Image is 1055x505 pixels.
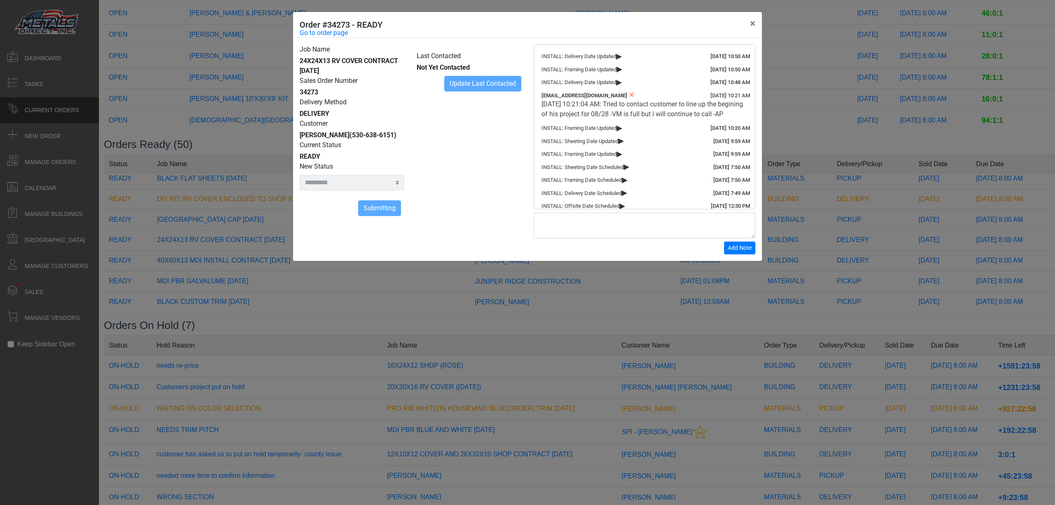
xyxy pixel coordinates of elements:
span: ▸ [619,203,625,208]
div: INSTALL: Framing Date Updated [542,150,748,158]
label: Customer [300,119,328,129]
div: [DATE] 7:50 AM [713,163,750,171]
div: INSTALL: Delivery Date Updated [542,78,748,87]
div: [DATE] 10:21:04 AM: Tried to contact customer to line up the begining of his project for 08/28 -V... [542,99,748,119]
span: ▸ [618,138,624,143]
div: [DATE] 12:30 PM [711,202,750,210]
div: INSTALL: Sheeting Date Scheduled [542,163,748,171]
span: ▸ [617,151,622,156]
div: [DATE] 7:50 AM [713,176,750,184]
label: Job Name [300,45,330,54]
span: (530-638-6151) [349,131,396,139]
label: Sales Order Number [300,76,358,86]
div: 34273 [300,87,404,97]
div: INSTALL: Offsite Date Scheduled [542,202,748,210]
div: [DATE] 10:50 AM [710,66,750,74]
span: 24X24X13 RV COVER CONTRACT [DATE] [300,57,398,75]
div: INSTALL: Framing Date Updated [542,124,748,132]
div: INSTALL: Framing Date Scheduled [542,176,748,184]
div: READY [300,152,404,162]
span: Submitting [363,204,396,212]
div: [DATE] 10:50 AM [710,52,750,61]
span: ▸ [616,79,622,85]
h5: Order #34273 - READY [300,19,382,31]
span: ▸ [621,190,627,195]
span: ▸ [616,53,622,59]
div: [DATE] 10:21 AM [710,92,750,100]
a: Go to order page [300,28,348,38]
button: Close [743,12,762,35]
span: ▸ [617,125,622,130]
label: Last Contacted [417,51,461,61]
span: ▸ [622,177,628,182]
button: Submitting [358,200,401,216]
div: INSTALL: Framing Date Updated [542,66,748,74]
div: [DATE] 9:59 AM [713,150,750,158]
div: INSTALL: Sheeting Date Updated [542,137,748,146]
button: Update Last Contacted [444,76,521,92]
label: Current Status [300,140,341,150]
span: Add Note [728,244,752,251]
div: INSTALL: Delivery Date Updated [542,52,748,61]
div: [DATE] 10:20 AM [710,124,750,132]
div: INSTALL: Delivery Date Scheduled [542,189,748,197]
span: ▸ [624,164,629,169]
span: [EMAIL_ADDRESS][DOMAIN_NAME] [542,92,627,99]
div: [DATE] 9:59 AM [713,137,750,146]
label: New Status [300,162,333,171]
label: Delivery Method [300,97,347,107]
div: [DATE] 7:49 AM [713,189,750,197]
div: DELIVERY [300,109,404,119]
span: Not Yet Contacted [417,63,470,71]
button: Add Note [724,242,755,254]
div: [DATE] 10:48 AM [710,78,750,87]
span: ▸ [617,66,622,71]
div: [PERSON_NAME] [300,130,404,140]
